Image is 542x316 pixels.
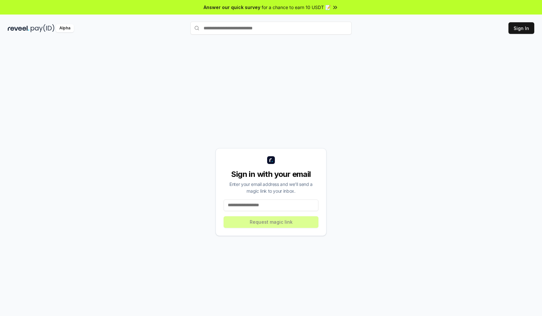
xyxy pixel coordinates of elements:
[262,4,331,11] span: for a chance to earn 10 USDT 📝
[204,4,260,11] span: Answer our quick survey
[31,24,55,32] img: pay_id
[224,169,318,179] div: Sign in with your email
[267,156,275,164] img: logo_small
[8,24,29,32] img: reveel_dark
[56,24,74,32] div: Alpha
[508,22,534,34] button: Sign In
[224,181,318,194] div: Enter your email address and we’ll send a magic link to your inbox.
